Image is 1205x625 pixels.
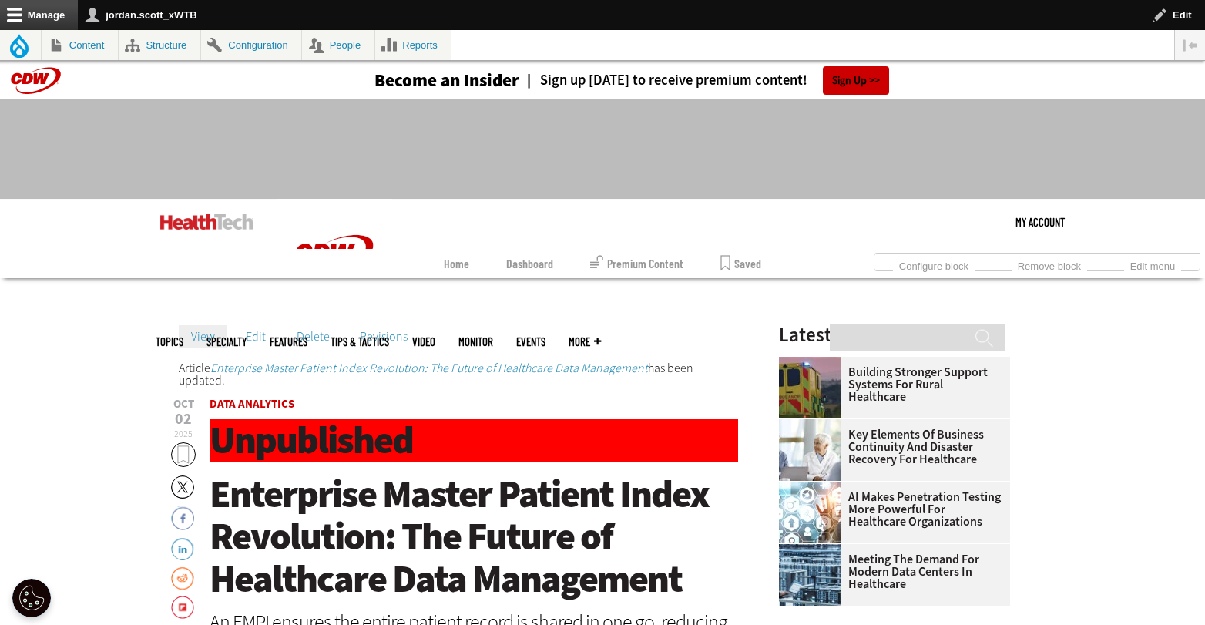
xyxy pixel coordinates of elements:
[179,362,738,387] div: Status message
[779,544,848,556] a: engineer with laptop overlooking data center
[270,336,307,348] a: Features
[779,491,1001,528] a: AI Makes Penetration Testing More Powerful for Healthcare Organizations
[893,256,975,273] a: Configure block
[516,336,545,348] a: Events
[506,249,553,278] a: Dashboard
[1124,256,1181,273] a: Edit menu
[210,469,709,604] span: Enterprise Master Patient Index Revolution: The Future of Healthcare Data Management
[12,579,51,617] div: Cookie Settings
[779,482,848,494] a: Healthcare and hacking concept
[156,336,183,348] span: Topics
[375,30,451,60] a: Reports
[569,336,601,348] span: More
[779,482,841,543] img: Healthcare and hacking concept
[779,419,848,432] a: incident response team discusses around a table
[779,419,841,481] img: incident response team discusses around a table
[779,366,1001,403] a: Building Stronger Support Systems for Rural Healthcare
[444,249,469,278] a: Home
[171,398,196,410] span: Oct
[317,72,519,89] a: Become an Insider
[458,336,493,348] a: MonITor
[277,199,392,313] img: Home
[1015,199,1065,245] a: My Account
[277,301,392,317] a: CDW
[160,214,253,230] img: Home
[779,544,841,606] img: engineer with laptop overlooking data center
[1175,30,1205,60] button: Vertical orientation
[779,553,1001,590] a: Meeting the Demand for Modern Data Centers in Healthcare
[1012,256,1087,273] a: Remove block
[331,336,389,348] a: Tips & Tactics
[779,357,848,369] a: ambulance driving down country road at sunset
[302,30,374,60] a: People
[174,428,193,440] span: 2025
[119,30,200,60] a: Structure
[201,30,301,60] a: Configuration
[779,325,1010,344] h3: Latest Articles
[210,419,738,462] h1: Unpublished
[590,249,683,278] a: Premium Content
[1015,199,1065,245] div: User menu
[779,428,1001,465] a: Key Elements of Business Continuity and Disaster Recovery for Healthcare
[206,336,247,348] span: Specialty
[779,357,841,418] img: ambulance driving down country road at sunset
[374,72,519,89] h3: Become an Insider
[12,579,51,617] button: Open Preferences
[210,360,648,376] a: Enterprise Master Patient Index Revolution: The Future of Healthcare Data Management
[823,66,889,95] a: Sign Up
[412,336,435,348] a: Video
[720,249,761,278] a: Saved
[171,412,196,427] span: 02
[42,30,118,60] a: Content
[210,396,294,412] a: Data Analytics
[519,73,807,88] a: Sign up [DATE] to receive premium content!
[322,115,883,184] iframe: advertisement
